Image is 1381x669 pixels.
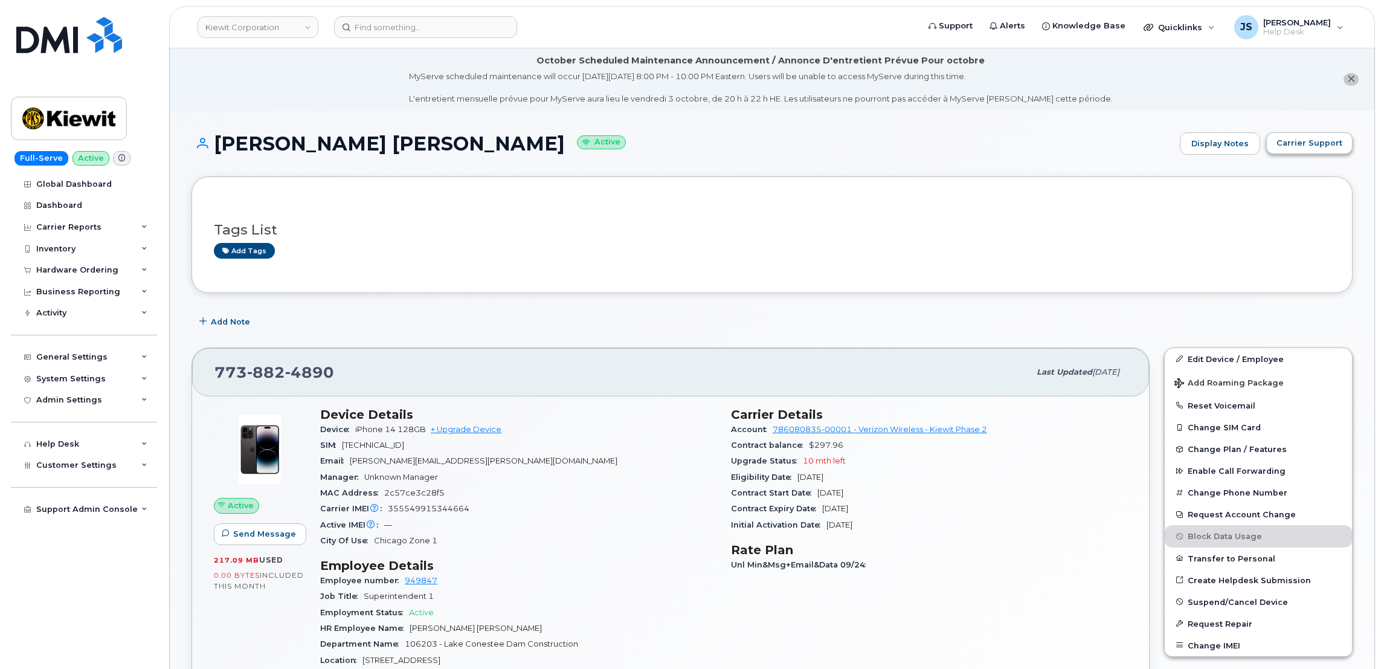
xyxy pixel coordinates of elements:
[214,243,275,258] a: Add tags
[1165,416,1352,438] button: Change SIM Card
[731,543,1127,557] h3: Rate Plan
[731,441,809,450] span: Contract balance
[214,570,304,590] span: included this month
[731,488,817,497] span: Contract Start Date
[320,407,716,422] h3: Device Details
[1266,132,1353,154] button: Carrier Support
[259,555,283,564] span: used
[214,363,334,381] span: 773
[320,473,364,482] span: Manager
[320,425,355,434] span: Device
[1165,569,1352,591] a: Create Helpdesk Submission
[817,488,843,497] span: [DATE]
[364,592,434,601] span: Superintendent 1
[731,407,1127,422] h3: Carrier Details
[1165,548,1352,569] button: Transfer to Personal
[405,639,578,648] span: 106203 - Lake Conestee Dam Construction
[285,363,334,381] span: 4890
[1328,616,1372,660] iframe: Messenger Launcher
[1165,525,1352,547] button: Block Data Usage
[1344,73,1359,86] button: close notification
[1092,367,1119,377] span: [DATE]
[233,528,296,540] span: Send Message
[374,536,437,545] span: Chicago Zone 1
[320,656,362,665] span: Location
[803,456,846,465] span: 10 mth left
[1188,467,1286,476] span: Enable Call Forwarding
[1165,482,1352,503] button: Change Phone Number
[362,656,440,665] span: [STREET_ADDRESS]
[364,473,438,482] span: Unknown Manager
[809,441,843,450] span: $297.96
[320,488,384,497] span: MAC Address
[214,556,259,564] span: 217.09 MB
[1165,370,1352,395] button: Add Roaming Package
[409,608,434,617] span: Active
[384,520,392,529] span: —
[1165,503,1352,525] button: Request Account Change
[731,425,773,434] span: Account
[731,560,872,569] span: Unl Min&Msg+Email&Data 09/24
[731,520,826,529] span: Initial Activation Date
[320,558,716,573] h3: Employee Details
[797,473,823,482] span: [DATE]
[228,500,254,511] span: Active
[192,133,1174,154] h1: [PERSON_NAME] [PERSON_NAME]
[224,413,296,486] img: image20231002-3703462-njx0qo.jpeg
[405,576,437,585] a: 949847
[320,592,364,601] span: Job Title
[320,608,409,617] span: Employment Status
[192,311,260,333] button: Add Note
[577,135,626,149] small: Active
[214,222,1330,238] h3: Tags List
[1165,635,1352,656] button: Change IMEI
[320,624,410,633] span: HR Employee Name
[320,520,384,529] span: Active IMEI
[773,425,987,434] a: 786080835-00001 - Verizon Wireless - Kiewit Phase 2
[1180,132,1260,155] a: Display Notes
[826,520,852,529] span: [DATE]
[1188,597,1288,606] span: Suspend/Cancel Device
[355,425,426,434] span: iPhone 14 128GB
[731,504,822,513] span: Contract Expiry Date
[214,523,306,545] button: Send Message
[1165,591,1352,613] button: Suspend/Cancel Device
[388,504,469,513] span: 355549915344664
[1188,445,1287,454] span: Change Plan / Features
[320,536,374,545] span: City Of Use
[342,441,404,450] span: [TECHNICAL_ID]
[320,441,342,450] span: SIM
[536,54,985,67] div: October Scheduled Maintenance Announcement / Annonce D'entretient Prévue Pour octobre
[409,71,1113,105] div: MyServe scheduled maintenance will occur [DATE][DATE] 8:00 PM - 10:00 PM Eastern. Users will be u...
[731,473,797,482] span: Eligibility Date
[320,639,405,648] span: Department Name
[731,456,803,465] span: Upgrade Status
[431,425,501,434] a: + Upgrade Device
[1165,395,1352,416] button: Reset Voicemail
[214,571,260,580] span: 0.00 Bytes
[1276,137,1342,149] span: Carrier Support
[410,624,542,633] span: [PERSON_NAME] [PERSON_NAME]
[384,488,445,497] span: 2c57ce3c28f5
[247,363,285,381] span: 882
[1165,438,1352,460] button: Change Plan / Features
[822,504,848,513] span: [DATE]
[1174,378,1284,390] span: Add Roaming Package
[320,504,388,513] span: Carrier IMEI
[320,456,350,465] span: Email
[1165,613,1352,635] button: Request Repair
[1165,460,1352,482] button: Enable Call Forwarding
[211,316,250,328] span: Add Note
[1037,367,1092,377] span: Last updated
[1165,348,1352,370] a: Edit Device / Employee
[320,576,405,585] span: Employee number
[350,456,617,465] span: [PERSON_NAME][EMAIL_ADDRESS][PERSON_NAME][DOMAIN_NAME]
